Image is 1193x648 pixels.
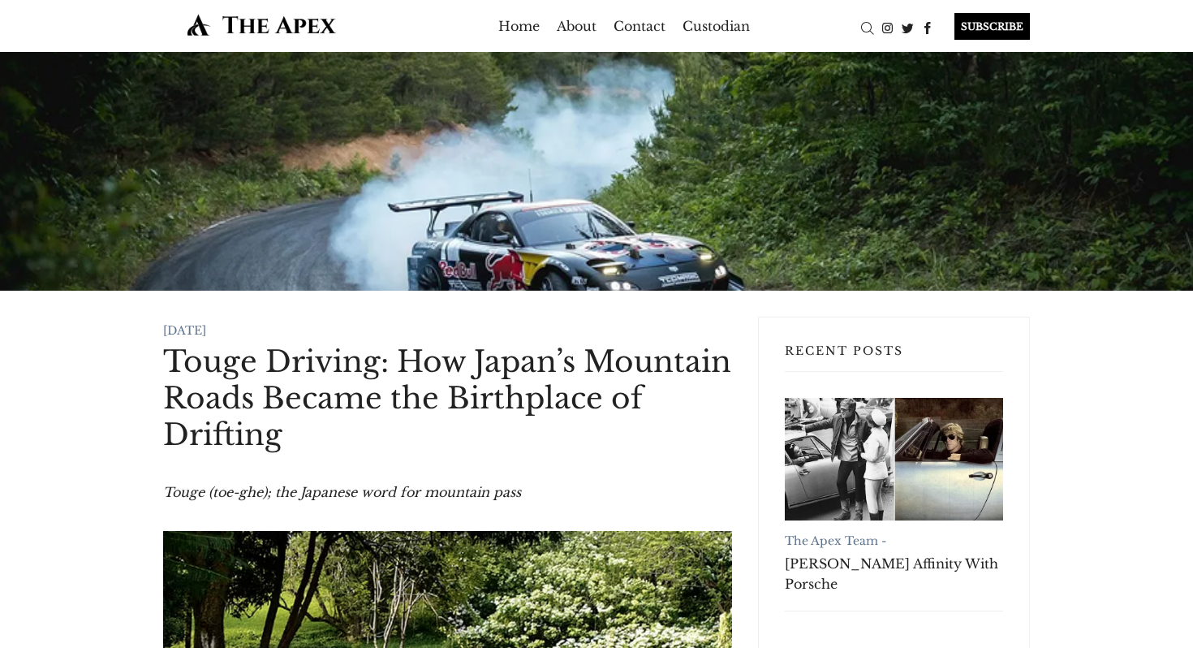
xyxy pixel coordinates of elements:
[918,19,938,35] a: Facebook
[683,13,750,39] a: Custodian
[498,13,540,39] a: Home
[163,323,206,338] time: [DATE]
[938,13,1030,40] a: SUBSCRIBE
[785,398,1003,521] a: Robert Redford's Affinity With Porsche
[877,19,898,35] a: Instagram
[785,534,886,548] a: The Apex Team -
[898,19,918,35] a: Twitter
[557,13,596,39] a: About
[954,13,1030,40] div: SUBSCRIBE
[163,484,521,500] em: Touge (toe-ghe); the Japanese word for mountain pass
[163,13,360,37] img: The Apex by Custodian
[785,554,1003,594] a: [PERSON_NAME] Affinity With Porsche
[614,13,665,39] a: Contact
[785,343,1003,372] h3: Recent Posts
[163,343,732,453] h1: Touge Driving: How Japan’s Mountain Roads Became the Birthplace of Drifting
[857,19,877,35] a: Search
